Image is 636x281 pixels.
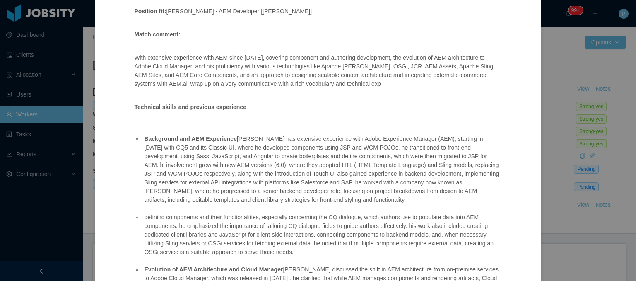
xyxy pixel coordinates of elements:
[134,104,246,110] strong: Technical skills and previous experience
[134,31,180,38] strong: Match comment:
[134,8,166,15] strong: Position fit:
[134,7,501,16] p: [PERSON_NAME] - AEM Developer [[PERSON_NAME]]
[142,135,501,204] li: [PERSON_NAME] has extensive experience with Adobe Experience Manager (AEM), starting in [DATE] wi...
[142,213,501,257] li: defining components and their functionalities, especially concerning the CQ dialogue, which autho...
[134,53,501,88] p: With extensive experience with AEM since [DATE], covering component and authoring development, th...
[144,266,283,273] strong: Evolution of AEM Architecture and Cloud Manager
[144,136,237,142] strong: Background and AEM Experience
